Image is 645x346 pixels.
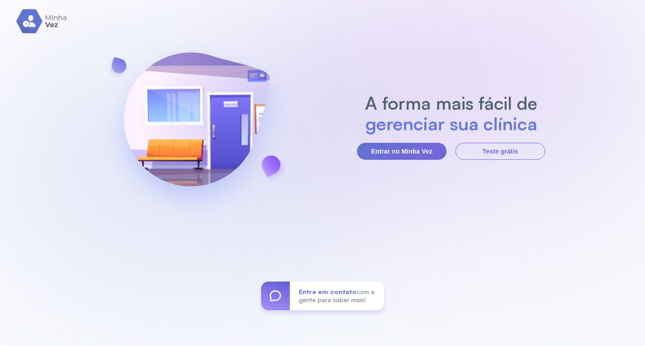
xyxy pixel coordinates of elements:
[290,282,384,310] div: com a gente para saber mais!
[261,282,384,310] a: Entre em contatocom a gente para saber mais!
[361,93,542,113] h2: A forma mais fácil de
[361,113,542,134] h2: gerenciar sua clínica
[357,143,447,160] button: Entrar no Minha Vez
[456,143,545,160] button: Teste grátis
[299,288,357,295] span: Entre em contato
[16,9,68,34] img: logo.svg
[100,29,293,223] img: banner-login.svg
